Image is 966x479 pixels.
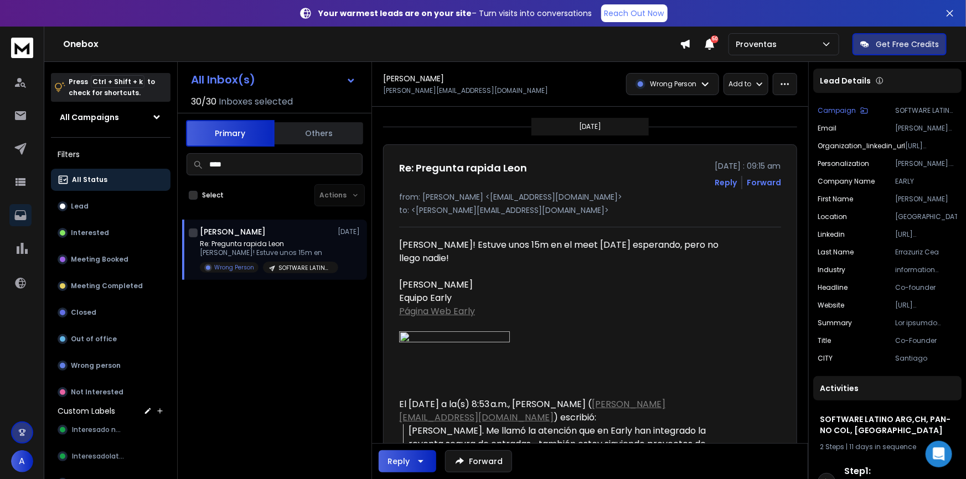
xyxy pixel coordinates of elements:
p: CITY [818,354,833,363]
button: Others [275,121,363,145]
p: Wrong person [71,361,121,370]
p: Lead Details [820,75,871,86]
p: [URL][DOMAIN_NAME] [905,142,957,150]
p: [GEOGRAPHIC_DATA] [895,212,957,221]
div: Open Intercom Messenger [926,441,952,467]
h3: Inboxes selected [219,95,293,108]
button: All Inbox(s) [182,69,365,91]
p: Wrong Person [650,80,696,88]
img: logo [11,38,33,58]
p: Reach Out Now [605,8,664,19]
p: Add to [729,80,751,88]
p: Co-Founder [895,336,957,345]
p: Closed [71,308,96,317]
div: Forward [747,177,781,188]
button: Interesadolater [51,445,171,467]
button: All Status [51,169,171,191]
p: First Name [818,195,853,204]
p: Santiago [895,354,957,363]
p: Campaign [818,106,856,115]
button: Lead [51,195,171,217]
p: Press to check for shortcuts. [69,76,155,98]
p: [PERSON_NAME][EMAIL_ADDRESS][DOMAIN_NAME] [895,124,957,133]
a: Página Web Early [399,305,475,317]
button: Out of office [51,328,171,350]
p: Company Name [818,177,875,186]
button: Reply [379,450,436,472]
p: Personalization [818,159,869,168]
p: Co-founder [895,283,957,292]
button: Primary [186,120,275,147]
div: | [820,442,955,451]
p: to: <[PERSON_NAME][EMAIL_ADDRESS][DOMAIN_NAME]> [399,205,781,216]
p: All Status [72,175,107,184]
a: [PERSON_NAME][EMAIL_ADDRESS][DOMAIN_NAME] [399,398,665,424]
h1: Onebox [63,38,680,51]
p: Out of office [71,335,117,343]
p: Summary [818,319,852,327]
p: title [818,336,831,345]
p: Interested [71,228,109,237]
span: 30 / 30 [191,95,216,108]
p: [URL][DOMAIN_NAME] [895,301,957,310]
h1: [PERSON_NAME] [383,73,444,84]
h1: All Campaigns [60,112,119,123]
p: – Turn visits into conversations [319,8,592,19]
p: [PERSON_NAME]. Me llamó la atención que en Early han integrado la reventa segura de entradas—tamb... [895,159,957,168]
p: [DATE] : 09:15 am [715,160,781,171]
h3: Custom Labels [58,405,115,416]
button: Interesado new [51,419,171,441]
span: 50 [711,35,719,43]
h1: [PERSON_NAME] [200,226,266,237]
p: Proventas [736,39,781,50]
h3: Filters [51,147,171,162]
p: [PERSON_NAME] [895,195,957,204]
button: All Campaigns [51,106,171,128]
p: Get Free Credits [876,39,939,50]
span: Interesadolater [72,452,125,461]
button: Not Interested [51,381,171,403]
p: [DATE] [338,227,363,236]
label: Select [202,191,224,200]
button: Wrong person [51,355,171,377]
p: EARLY [895,177,957,186]
button: Interested [51,222,171,244]
div: [PERSON_NAME]! Estuve unos 15m en el meet [DATE] esperando, pero no llego nadie! [399,238,722,265]
h1: All Inbox(s) [191,74,255,85]
span: Interesado new [72,425,125,434]
p: linkedin [818,230,845,239]
strong: Your warmest leads are on your site [319,8,472,19]
button: Meeting Booked [51,248,171,270]
p: Re: Pregunta rapida Leon [200,239,333,248]
p: [PERSON_NAME]! Estuve unos 15m en [200,248,333,257]
p: Not Interested [71,388,123,397]
p: [PERSON_NAME][EMAIL_ADDRESS][DOMAIN_NAME] [383,86,548,95]
span: 2 Steps [820,442,844,451]
button: Reply [715,177,737,188]
button: Campaign [818,106,868,115]
button: A [11,450,33,472]
p: Email [818,124,836,133]
p: Lor ipsumdo sitametc Adipi, e seddoe tempori utl etdolorem aliquaen adminimv qu nostrud exerc ull... [895,319,957,327]
p: [DATE] [579,122,601,131]
p: industry [818,265,845,274]
p: SOFTWARE LATINO ARG,CH, PAN- NO COL, [GEOGRAPHIC_DATA] [278,264,332,272]
p: organization_linkedin_url [818,142,905,150]
button: Forward [445,450,512,472]
p: Wrong Person [214,263,254,272]
span: [PERSON_NAME] [399,278,473,291]
p: Lead [71,202,89,211]
p: Errazuriz Cea [895,248,957,257]
p: [URL][DOMAIN_NAME] [895,230,957,239]
div: Activities [813,376,962,400]
p: Meeting Booked [71,255,128,264]
span: Ctrl + Shift + k [91,75,144,88]
div: Reply [388,456,410,467]
p: website [818,301,844,310]
h1: SOFTWARE LATINO ARG,CH, PAN- NO COL, [GEOGRAPHIC_DATA] [820,414,955,436]
span: 11 days in sequence [849,442,916,451]
h1: Re: Pregunta rapida Leon [399,160,527,176]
